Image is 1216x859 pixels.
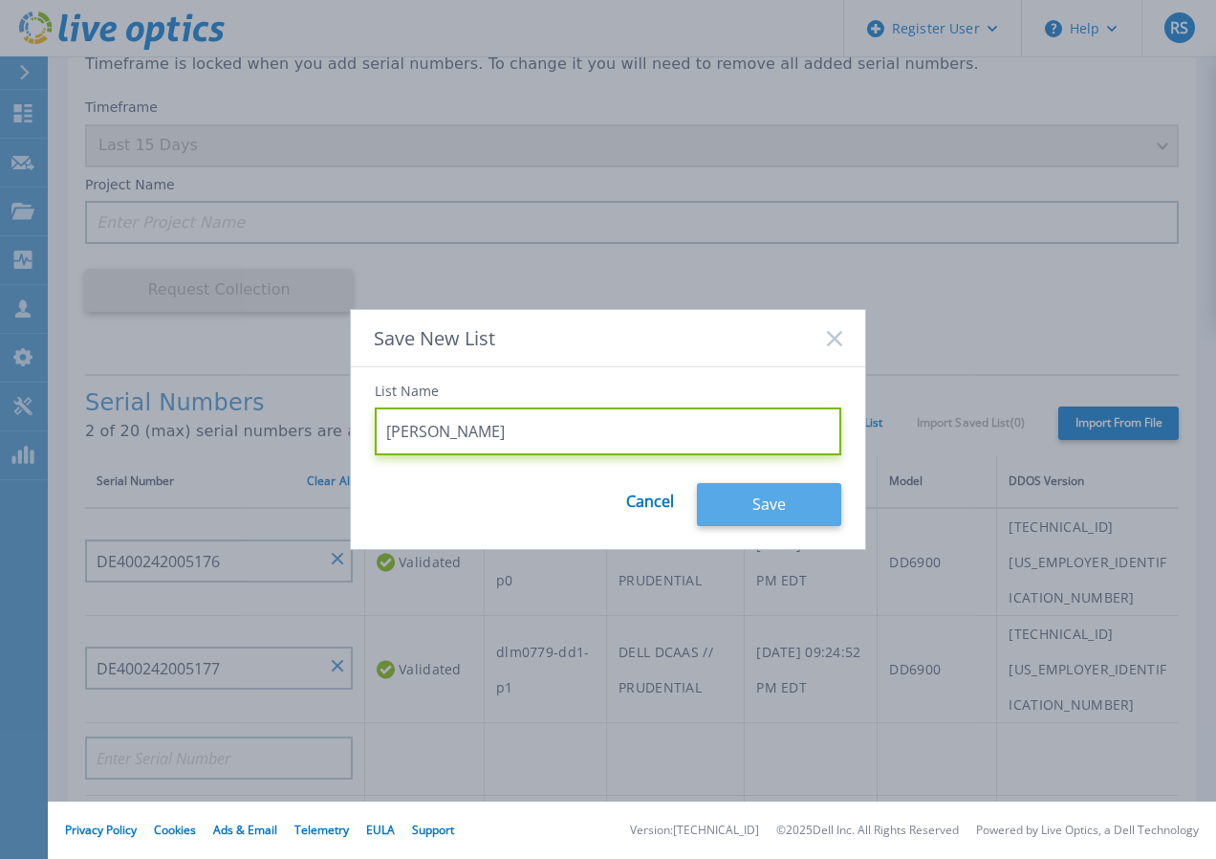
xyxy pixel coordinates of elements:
[375,385,439,398] label: List Name
[154,822,196,838] a: Cookies
[697,483,841,526] button: Save
[374,327,495,349] span: Save New List
[776,825,959,837] li: © 2025 Dell Inc. All Rights Reserved
[630,825,759,837] li: Version: [TECHNICAL_ID]
[412,822,454,838] a: Support
[65,822,137,838] a: Privacy Policy
[626,478,674,527] a: Cancel
[366,822,395,838] a: EULA
[976,825,1199,837] li: Powered by Live Optics, a Dell Technology
[375,407,841,455] input: Enter List Name
[294,822,349,838] a: Telemetry
[213,822,277,838] a: Ads & Email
